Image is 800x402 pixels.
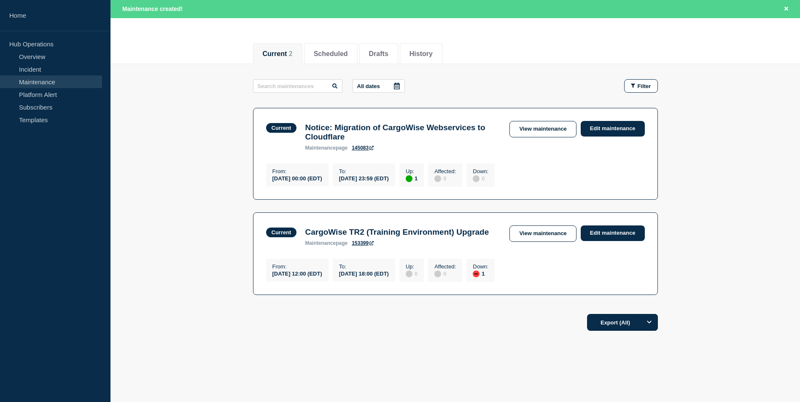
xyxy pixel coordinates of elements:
p: Affected : [434,263,456,270]
a: View maintenance [509,225,576,242]
p: To : [339,263,389,270]
p: To : [339,168,389,174]
div: 0 [473,174,488,182]
p: Down : [473,168,488,174]
div: 1 [473,270,488,277]
a: Edit maintenance [581,225,645,241]
button: Options [641,314,658,331]
div: 0 [434,174,456,182]
a: Edit maintenance [581,121,645,137]
button: Filter [624,79,658,93]
button: Scheduled [314,50,348,58]
span: Filter [638,83,651,89]
div: [DATE] 12:00 (EDT) [272,270,322,277]
div: 0 [434,270,456,277]
div: disabled [434,271,441,277]
h3: Notice: Migration of CargoWise Webservices to Cloudflare [305,123,501,142]
div: Current [272,229,291,236]
button: History [409,50,433,58]
div: disabled [473,175,479,182]
button: All dates [353,79,405,93]
div: disabled [434,175,441,182]
div: [DATE] 00:00 (EDT) [272,174,322,182]
p: All dates [357,83,380,89]
p: From : [272,263,322,270]
p: page [305,240,347,246]
p: Up : [406,168,418,174]
div: disabled [406,271,412,277]
div: [DATE] 18:00 (EDT) [339,270,389,277]
span: maintenance [305,240,336,246]
div: 1 [406,174,418,182]
div: [DATE] 23:59 (EDT) [339,174,389,182]
p: Affected : [434,168,456,174]
a: 145083 [352,145,374,151]
input: Search maintenances [253,79,342,93]
a: 153399 [352,240,374,246]
button: Current 2 [263,50,293,58]
h3: CargoWise TR2 (Training Environment) Upgrade [305,228,489,237]
button: Close banner [781,4,792,14]
a: View maintenance [509,121,576,137]
span: maintenance [305,145,336,151]
p: Down : [473,263,488,270]
div: Current [272,125,291,131]
p: page [305,145,347,151]
button: Drafts [369,50,388,58]
div: 0 [406,270,418,277]
p: From : [272,168,322,174]
span: 2 [289,50,293,57]
p: Up : [406,263,418,270]
button: Export (All) [587,314,658,331]
div: down [473,271,479,277]
div: up [406,175,412,182]
span: Maintenance created! [122,5,183,12]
